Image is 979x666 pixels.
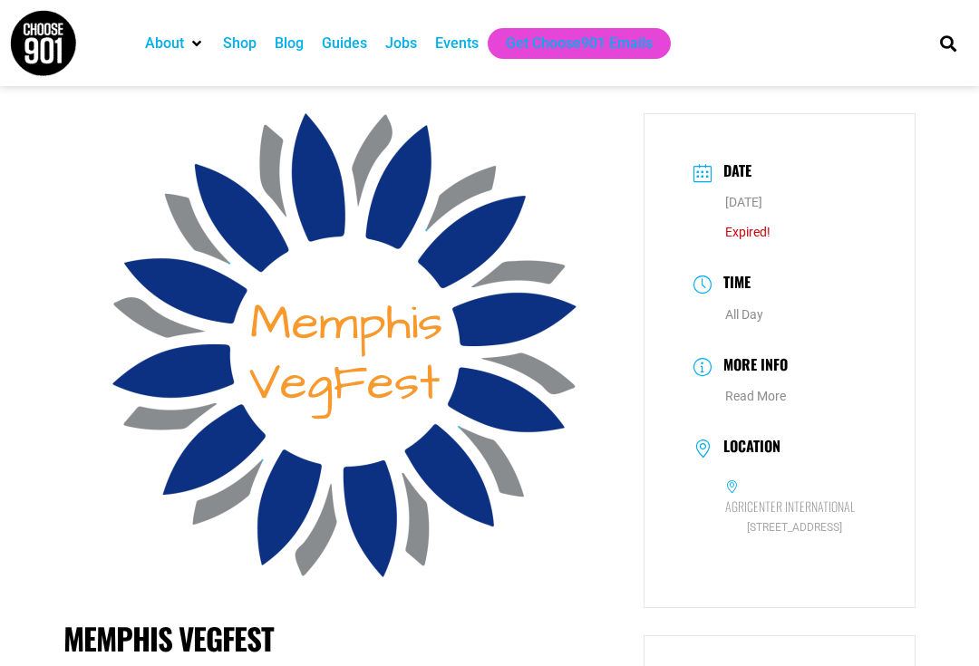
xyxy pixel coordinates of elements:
[145,33,184,54] a: About
[322,33,367,54] a: Guides
[223,33,257,54] a: Shop
[725,195,762,209] span: [DATE]
[725,225,771,239] span: Expired!
[506,33,653,54] a: Get Choose901 Emails
[725,307,763,322] abbr: All Day
[714,159,751,186] h3: Date
[725,389,786,403] a: Read More
[714,353,788,380] h3: More Info
[725,498,855,515] h6: Agricenter International
[725,519,866,536] span: [STREET_ADDRESS]
[63,621,625,657] h1: Memphis Vegfest
[136,28,914,59] nav: Main nav
[934,28,964,58] div: Search
[385,33,417,54] a: Jobs
[714,438,780,459] h3: Location
[136,28,214,59] div: About
[435,33,479,54] a: Events
[714,271,751,297] h3: Time
[275,33,304,54] a: Blog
